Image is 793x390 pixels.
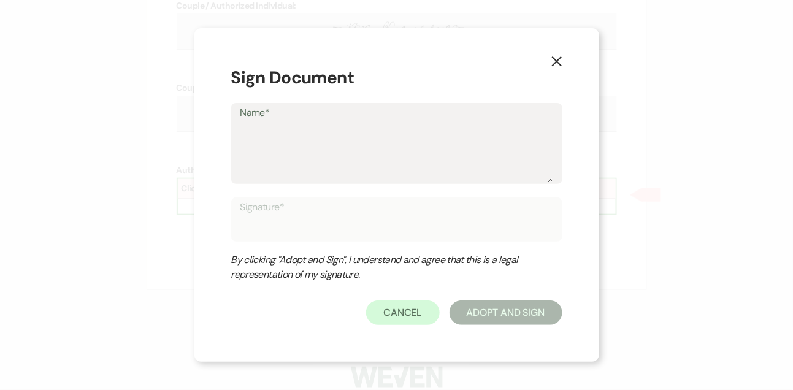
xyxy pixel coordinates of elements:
[366,300,440,325] button: Cancel
[240,199,553,216] label: Signature*
[231,253,538,282] div: By clicking "Adopt and Sign", I understand and agree that this is a legal representation of my si...
[450,300,562,325] button: Adopt And Sign
[240,104,553,122] label: Name*
[231,65,562,91] h1: Sign Document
